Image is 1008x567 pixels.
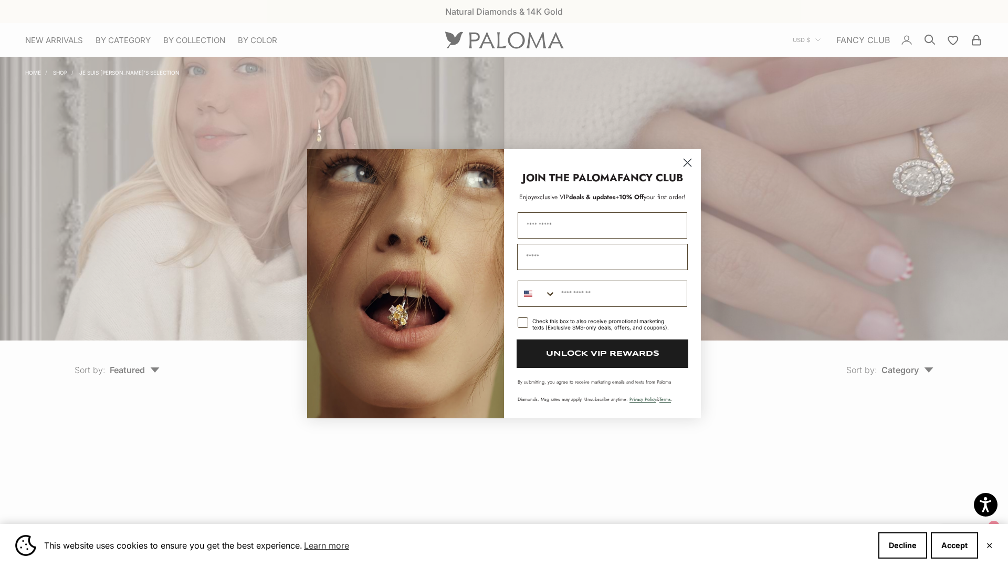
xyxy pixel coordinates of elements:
div: Check this box to also receive promotional marketing texts (Exclusive SMS-only deals, offers, and... [532,318,675,331]
input: First Name [518,212,687,239]
button: Accept [931,532,978,559]
button: Decline [878,532,927,559]
span: This website uses cookies to ensure you get the best experience. [44,538,870,553]
span: 10% Off [619,192,644,202]
a: Privacy Policy [629,396,656,403]
strong: FANCY CLUB [617,170,683,185]
button: UNLOCK VIP REWARDS [517,339,688,368]
a: Terms [659,396,671,403]
input: Email [517,244,688,270]
img: Loading... [307,149,504,418]
input: Phone Number [556,281,687,306]
strong: JOIN THE PALOMA [522,170,617,185]
button: Close dialog [678,153,697,172]
span: exclusive VIP [534,192,569,202]
img: United States [524,290,532,298]
img: Cookie banner [15,535,36,556]
span: + your first order! [615,192,686,202]
button: Search Countries [518,281,556,306]
p: By submitting, you agree to receive marketing emails and texts from Paloma Diamonds. Msg rates ma... [518,378,687,403]
span: & . [629,396,673,403]
span: Enjoy [519,192,534,202]
button: Close [986,542,993,549]
span: deals & updates [534,192,615,202]
a: Learn more [302,538,351,553]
